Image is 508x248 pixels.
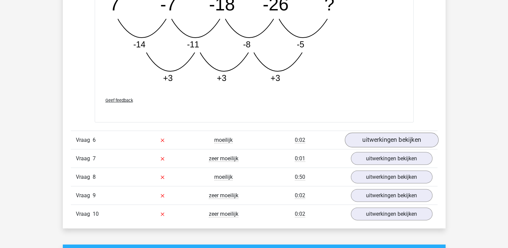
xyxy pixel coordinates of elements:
[351,208,432,220] a: uitwerkingen bekijken
[243,40,250,49] tspan: -8
[209,192,238,199] span: zeer moeilijk
[295,211,305,217] span: 0:02
[76,210,93,218] span: Vraag
[133,40,145,49] tspan: -14
[295,137,305,143] span: 0:02
[76,136,93,144] span: Vraag
[105,98,133,103] span: Geef feedback
[76,155,93,163] span: Vraag
[351,152,432,165] a: uitwerkingen bekijken
[93,174,96,180] span: 8
[93,211,99,217] span: 10
[93,192,96,199] span: 9
[270,73,280,83] tspan: +3
[93,155,96,162] span: 7
[187,40,199,49] tspan: -11
[351,189,432,202] a: uitwerkingen bekijken
[214,137,233,143] span: moeilijk
[76,173,93,181] span: Vraag
[209,155,238,162] span: zeer moeilijk
[214,174,233,180] span: moeilijk
[295,192,305,199] span: 0:02
[76,192,93,200] span: Vraag
[93,137,96,143] span: 6
[163,73,173,83] tspan: +3
[351,171,432,183] a: uitwerkingen bekijken
[344,133,438,148] a: uitwerkingen bekijken
[209,211,238,217] span: zeer moeilijk
[295,174,305,180] span: 0:50
[295,155,305,162] span: 0:01
[217,73,226,83] tspan: +3
[296,40,304,49] tspan: -5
